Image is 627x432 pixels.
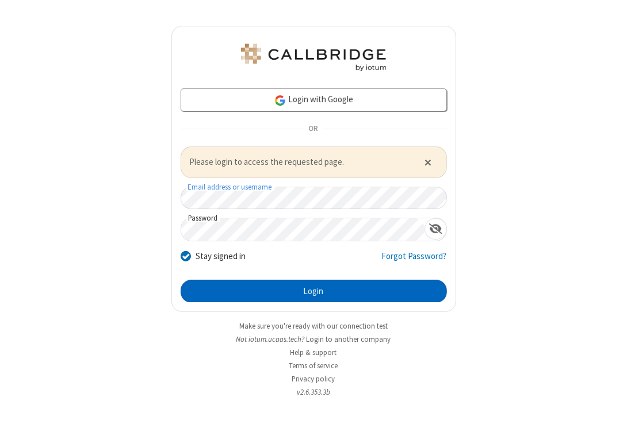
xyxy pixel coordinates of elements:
[274,94,286,107] img: google-icon.png
[239,321,388,331] a: Make sure you're ready with our connection test
[292,374,335,384] a: Privacy policy
[181,280,447,303] button: Login
[382,250,447,272] a: Forgot Password?
[307,334,391,345] button: Login to another company
[289,361,338,371] a: Terms of service
[181,88,447,111] a: Login with Google
[196,250,246,263] label: Stay signed in
[171,387,456,398] li: v2.6.353.3b
[598,402,618,424] iframe: Chat
[181,218,425,241] input: Password
[290,348,337,357] a: Help & support
[171,334,456,345] li: Not iotum.​ucaas.​tech?
[239,44,388,71] img: iotum.​ucaas.​tech
[418,153,437,171] button: Close alert
[190,156,410,169] span: Please login to access the requested page.
[181,187,448,209] input: Email address or username
[304,121,323,137] span: OR
[425,218,447,240] div: Show password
